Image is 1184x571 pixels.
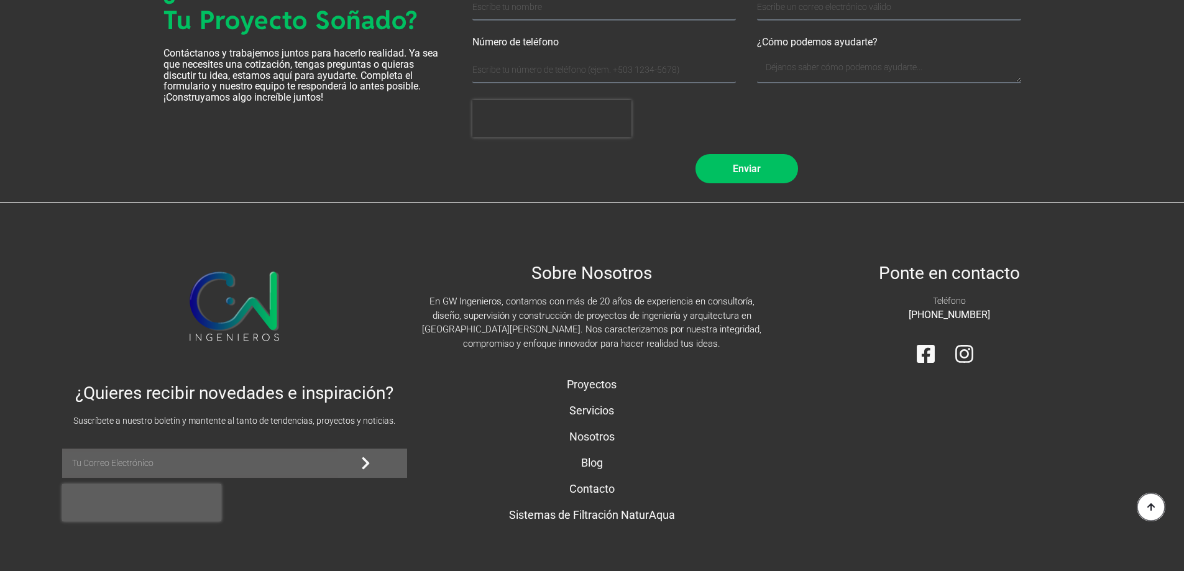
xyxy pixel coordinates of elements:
[62,484,221,521] iframe: reCAPTCHA
[777,265,1122,282] h2: Ponte en contacto
[733,164,761,174] span: Enviar
[472,58,737,83] input: Escribe tu número de teléfono (ejem. +503 1234-5678)
[472,37,559,58] label: Número de teléfono
[420,372,764,398] a: Proyectos
[420,295,764,350] p: En GW Ingenieros, contamos con más de 20 años de experiencia en consultoría, diseño, supervisión ...
[777,295,1122,308] p: Teléfono
[420,476,764,502] a: Contacto
[420,450,764,476] a: Blog
[909,309,990,321] a: [PHONE_NUMBER]
[420,372,764,528] nav: Menu
[62,414,407,427] p: Suscríbete a nuestro boletín y mantente al tanto de tendencias, proyectos y noticias.
[62,385,407,402] h2: ¿Quieres recibir novedades e inspiración?
[420,502,764,528] a: Sistemas de Filtración NaturAqua
[62,449,407,521] form: New Form
[62,449,338,478] input: Tu Correo Electrónico
[420,398,764,424] a: Servicios
[420,265,764,282] h2: Sobre Nosotros
[757,37,878,58] label: ¿Cómo podemos ayudarte?
[420,424,764,450] a: Nosotros
[472,100,631,137] iframe: reCAPTCHA
[163,48,447,103] p: Contáctanos y trabajemos juntos para hacerlo realidad. Ya sea que necesites una cotización, tenga...
[695,154,798,183] button: Enviar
